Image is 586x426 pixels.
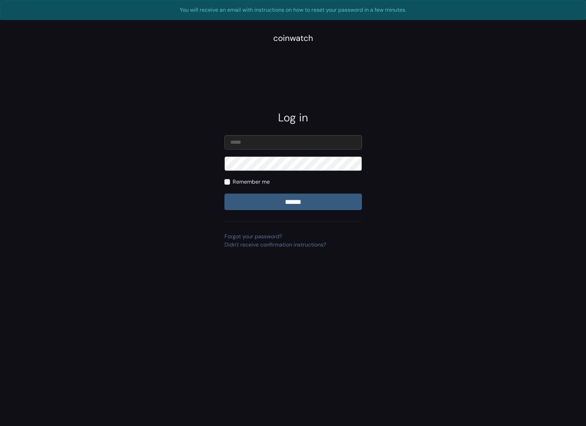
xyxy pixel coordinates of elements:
[273,35,313,43] a: coinwatch
[233,178,270,186] label: Remember me
[224,233,282,240] a: Forgot your password?
[224,111,362,124] h2: Log in
[273,32,313,44] div: coinwatch
[224,241,326,248] a: Didn't receive confirmation instructions?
